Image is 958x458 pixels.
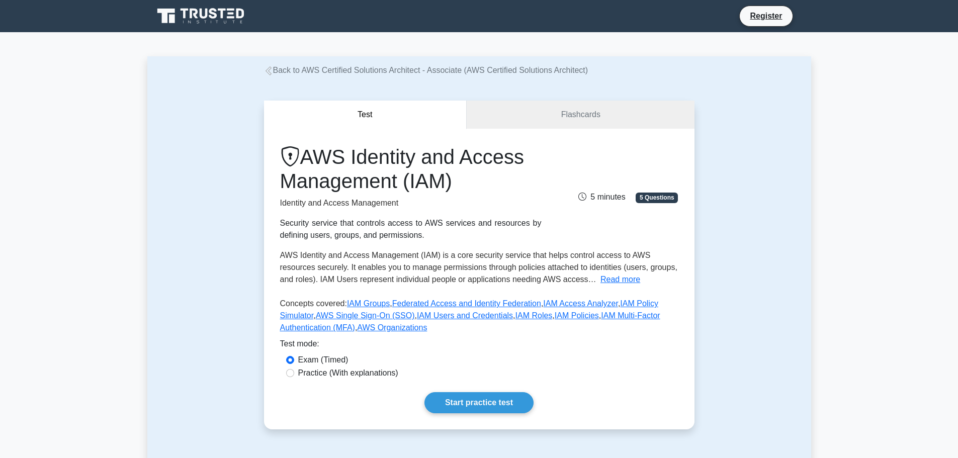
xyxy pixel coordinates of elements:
[280,298,678,338] p: Concepts covered: , , , , , , , , ,
[316,311,415,320] a: AWS Single Sign-On (SSO)
[264,101,467,129] button: Test
[543,299,618,308] a: IAM Access Analyzer
[280,338,678,354] div: Test mode:
[467,101,694,129] a: Flashcards
[298,367,398,379] label: Practice (With explanations)
[280,311,660,332] a: IAM Multi-Factor Authentication (MFA)
[280,217,542,241] div: Security service that controls access to AWS services and resources by defining users, groups, an...
[636,193,678,203] span: 5 Questions
[347,299,390,308] a: IAM Groups
[298,354,349,366] label: Exam (Timed)
[600,273,640,286] button: Read more
[280,145,542,193] h1: AWS Identity and Access Management (IAM)
[392,299,541,308] a: Federated Access and Identity Federation
[515,311,553,320] a: IAM Roles
[357,323,427,332] a: AWS Organizations
[280,197,542,209] p: Identity and Access Management
[417,311,513,320] a: IAM Users and Credentials
[280,251,677,284] span: AWS Identity and Access Management (IAM) is a core security service that helps control access to ...
[424,392,534,413] a: Start practice test
[744,10,788,22] a: Register
[555,311,599,320] a: IAM Policies
[264,66,588,74] a: Back to AWS Certified Solutions Architect - Associate (AWS Certified Solutions Architect)
[578,193,625,201] span: 5 minutes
